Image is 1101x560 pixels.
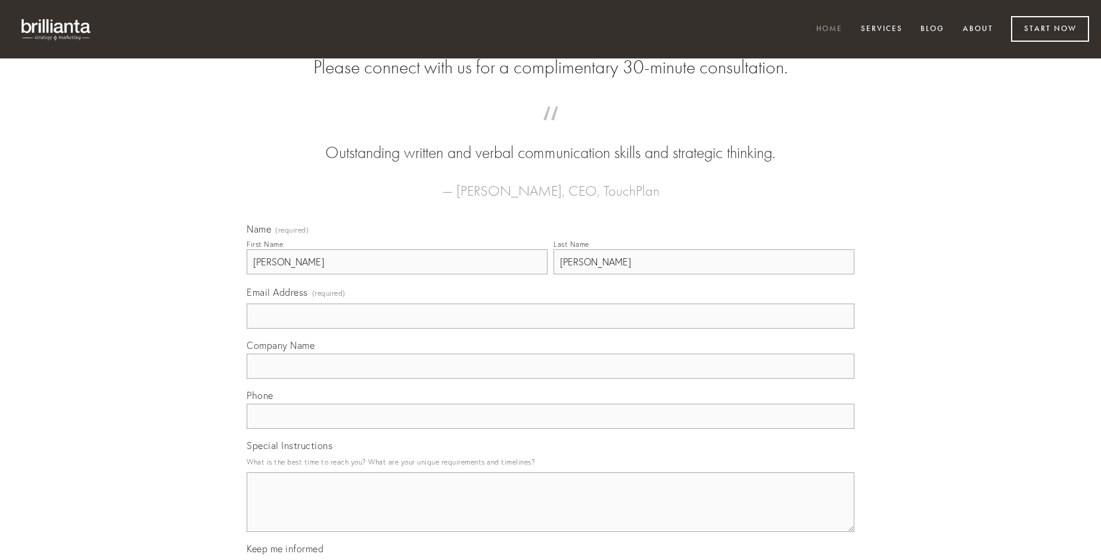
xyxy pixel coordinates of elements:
[275,227,309,234] span: (required)
[266,118,835,165] blockquote: Outstanding written and verbal communication skills and strategic thinking.
[913,20,952,39] a: Blog
[247,339,315,351] span: Company Name
[553,240,589,249] div: Last Name
[247,56,854,79] h2: Please connect with us for a complimentary 30-minute consultation.
[247,440,332,451] span: Special Instructions
[247,286,308,298] span: Email Address
[312,285,346,301] span: (required)
[808,20,850,39] a: Home
[12,12,101,47] img: brillianta - research, strategy, marketing
[247,454,854,470] p: What is the best time to reach you? What are your unique requirements and timelines?
[247,223,271,235] span: Name
[955,20,1001,39] a: About
[266,165,835,203] figcaption: — [PERSON_NAME], CEO, TouchPlan
[247,543,324,555] span: Keep me informed
[247,240,283,249] div: First Name
[266,118,835,141] span: “
[1011,16,1089,42] a: Start Now
[853,20,910,39] a: Services
[247,389,273,401] span: Phone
